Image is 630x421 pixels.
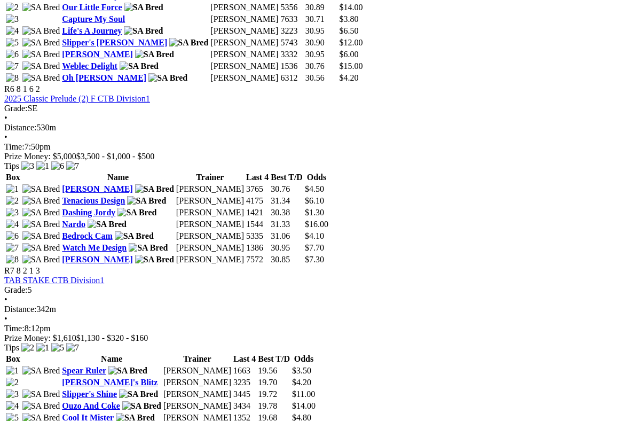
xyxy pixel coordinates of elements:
td: 5335 [246,231,269,241]
img: SA Bred [22,196,60,206]
img: 1 [6,184,19,194]
span: 8 2 1 3 [17,266,40,275]
div: Prize Money: $1,610 [4,333,626,343]
img: SA Bred [135,50,174,59]
td: [PERSON_NAME] [176,243,245,253]
img: 1 [36,161,49,171]
th: Odds [304,172,329,183]
td: 30.95 [305,26,338,36]
span: $12.00 [339,38,363,47]
td: [PERSON_NAME] [176,184,245,194]
td: 6312 [280,73,303,83]
span: • [4,295,7,304]
span: $4.10 [305,231,324,240]
span: $6.00 [339,50,358,59]
td: 19.72 [257,389,290,400]
td: 7572 [246,254,269,265]
img: 4 [6,26,19,36]
td: 31.06 [270,231,303,241]
img: SA Bred [120,61,159,71]
img: SA Bred [22,26,60,36]
div: 7:50pm [4,142,626,152]
img: SA Bred [22,366,60,376]
a: [PERSON_NAME] [62,50,132,59]
td: 19.78 [257,401,290,411]
img: 1 [6,366,19,376]
th: Trainer [176,172,245,183]
td: 7633 [280,14,303,25]
td: 30.76 [305,61,338,72]
td: 5356 [280,2,303,13]
img: 5 [51,343,64,353]
span: Distance: [4,123,36,132]
td: [PERSON_NAME] [163,389,232,400]
span: $4.20 [339,73,358,82]
td: 3223 [280,26,303,36]
img: SA Bred [135,255,174,264]
td: 3434 [233,401,256,411]
a: Dashing Jordy [62,208,115,217]
div: SE [4,104,626,113]
td: [PERSON_NAME] [210,73,279,83]
img: SA Bred [117,208,156,217]
img: 2 [6,3,19,12]
img: SA Bred [135,184,174,194]
img: SA Bred [22,38,60,48]
div: 8:12pm [4,324,626,333]
img: 6 [51,161,64,171]
td: 31.33 [270,219,303,230]
td: 30.90 [305,37,338,48]
span: $4.50 [305,184,324,193]
td: [PERSON_NAME] [176,219,245,230]
a: Our Little Force [62,3,122,12]
a: [PERSON_NAME]'s Blitz [62,378,157,387]
td: 5743 [280,37,303,48]
div: Prize Money: $5,000 [4,152,626,161]
span: $3.50 [292,366,311,375]
img: SA Bred [22,255,60,264]
span: Time: [4,324,25,333]
td: 31.34 [270,196,303,206]
span: $6.10 [305,196,324,205]
span: $7.30 [305,255,324,264]
a: Nardo [62,220,85,229]
td: 3332 [280,49,303,60]
img: SA Bred [119,389,158,399]
td: [PERSON_NAME] [210,2,279,13]
span: 8 1 6 2 [17,84,40,93]
td: 1536 [280,61,303,72]
img: 5 [6,38,19,48]
span: $15.00 [339,61,363,71]
a: Slipper's Shine [62,389,117,399]
a: Spear Ruler [62,366,106,375]
td: 3765 [246,184,269,194]
img: SA Bred [22,243,60,253]
a: Capture My Soul [62,14,125,24]
a: [PERSON_NAME] [62,184,132,193]
td: 19.70 [257,377,290,388]
img: SA Bred [108,366,147,376]
td: 30.85 [270,254,303,265]
th: Best T/D [270,172,303,183]
img: 7 [66,343,79,353]
td: [PERSON_NAME] [176,196,245,206]
span: • [4,132,7,142]
img: SA Bred [148,73,187,83]
span: Box [6,173,20,182]
span: $4.20 [292,378,311,387]
span: Tips [4,343,19,352]
td: 4175 [246,196,269,206]
span: $14.00 [339,3,363,12]
span: $1,130 - $320 - $160 [76,333,148,342]
th: Last 4 [233,354,256,364]
span: Distance: [4,305,36,314]
img: 8 [6,73,19,83]
div: 530m [4,123,626,132]
img: 3 [6,389,19,399]
th: Name [61,172,175,183]
img: 7 [6,61,19,71]
a: 2025 Classic Prelude (2) F CTB Division1 [4,94,150,103]
img: SA Bred [22,220,60,229]
a: Life's A Journey [62,26,122,35]
td: 30.89 [305,2,338,13]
